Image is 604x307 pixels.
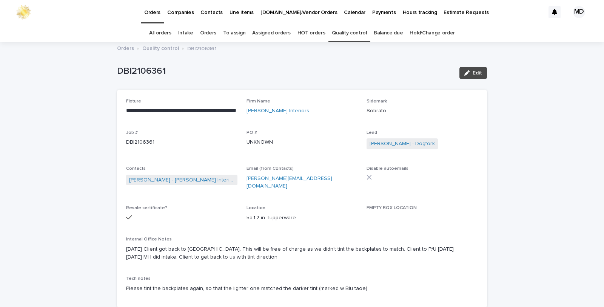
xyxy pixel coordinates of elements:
[247,176,332,189] a: [PERSON_NAME][EMAIL_ADDRESS][DOMAIN_NAME]
[247,130,257,135] span: PO #
[149,24,171,42] a: All orders
[15,5,32,20] img: 0ffKfDbyRa2Iv8hnaAqg
[473,70,482,76] span: Edit
[178,24,193,42] a: Intake
[126,138,237,146] p: DBI2106361
[410,24,455,42] a: Hold/Change order
[126,130,138,135] span: Job #
[367,206,417,210] span: EMPTY BOX LOCATION
[297,24,325,42] a: HOT orders
[200,24,216,42] a: Orders
[247,107,309,115] a: [PERSON_NAME] Interiors
[367,214,478,222] p: -
[129,176,234,184] a: [PERSON_NAME] - [PERSON_NAME] Interiors
[126,245,478,261] p: [DATE] Client got back to [GEOGRAPHIC_DATA]. This will be free of charge as we didn't tint the ba...
[367,107,478,115] p: Sobrato
[142,43,179,52] a: Quality control
[247,99,270,104] span: Firm Name
[223,24,245,42] a: To assign
[367,166,408,171] span: Disable autoemails
[126,206,167,210] span: Resale certificate?
[117,66,453,77] p: DBI2106361
[247,138,358,146] p: UNKNOWN
[247,166,294,171] span: Email (from Contacts)
[367,130,377,135] span: Lead
[573,6,585,18] div: MD
[332,24,367,42] a: Quality control
[117,43,134,52] a: Orders
[247,206,265,210] span: Location
[126,166,146,171] span: Contacts
[187,44,217,52] p: DBI2106361
[126,285,478,293] p: Please tint the backplates again, so that the lighter one matched the darker tint (marked w Blu t...
[459,67,487,79] button: Edit
[367,99,387,104] span: Sidemark
[126,99,141,104] span: Fixture
[126,276,151,281] span: Tech notes
[374,24,403,42] a: Balance due
[370,140,435,148] a: [PERSON_NAME] - Dogfork
[126,237,172,242] span: Internal Office Notes
[252,24,290,42] a: Assigned orders
[247,214,358,222] p: 5a.1.2 in Tupperware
